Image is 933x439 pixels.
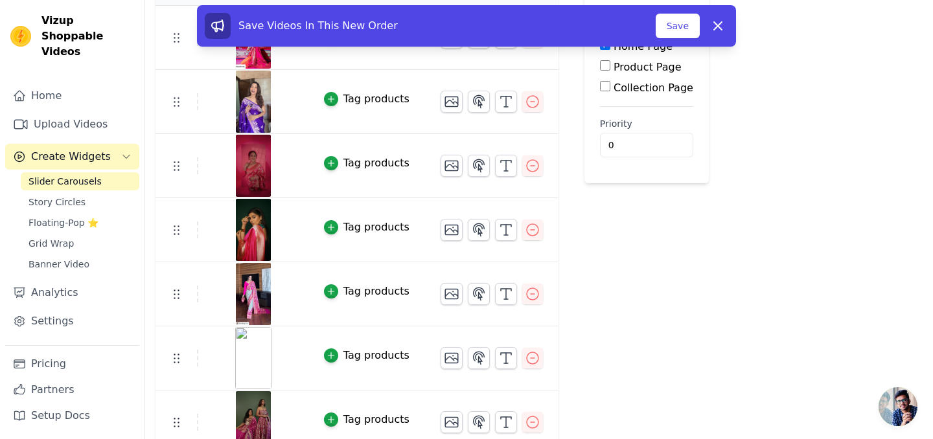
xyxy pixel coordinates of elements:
button: Change Thumbnail [441,219,463,241]
a: Settings [5,308,139,334]
div: Tag products [343,91,409,107]
span: Grid Wrap [29,237,74,250]
img: tn-102227e950694e14ba63f9f9bcfe5eb5.png [235,327,271,389]
span: Save Videos In This New Order [238,19,398,32]
button: Tag products [324,91,409,107]
div: Tag products [343,348,409,363]
span: Slider Carousels [29,175,102,188]
button: Tag products [324,219,409,235]
button: Save [656,14,700,38]
button: Create Widgets [5,144,139,170]
a: Upload Videos [5,111,139,137]
button: Change Thumbnail [441,283,463,305]
div: Tag products [343,155,409,171]
a: Partners [5,377,139,403]
span: Floating-Pop ⭐ [29,216,98,229]
a: Pricing [5,351,139,377]
img: vizup-images-4511.jpg [235,71,271,133]
img: vizup-images-24bb.jpg [235,263,271,325]
label: Collection Page [614,82,693,94]
a: Grid Wrap [21,234,139,253]
label: Priority [600,117,693,130]
a: Home [5,83,139,109]
label: Product Page [614,61,682,73]
span: Story Circles [29,196,86,208]
button: Change Thumbnail [441,155,463,177]
a: Floating-Pop ⭐ [21,214,139,232]
button: Change Thumbnail [441,91,463,113]
a: Banner Video [21,255,139,273]
button: Change Thumbnail [441,411,463,433]
button: Tag products [324,284,409,299]
a: Slider Carousels [21,172,139,190]
a: Story Circles [21,193,139,211]
button: Tag products [324,348,409,363]
img: tn-b8d962aecbad4211aac24a054664fa69.png [235,135,271,197]
span: Create Widgets [31,149,111,164]
div: Open chat [879,387,917,426]
a: Setup Docs [5,403,139,429]
img: vizup-images-5b6f.jpg [235,199,271,261]
button: Tag products [324,412,409,427]
a: Analytics [5,280,139,306]
div: Tag products [343,412,409,427]
button: Change Thumbnail [441,347,463,369]
span: Banner Video [29,258,89,271]
div: Tag products [343,219,409,235]
div: Tag products [343,284,409,299]
button: Tag products [324,155,409,171]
